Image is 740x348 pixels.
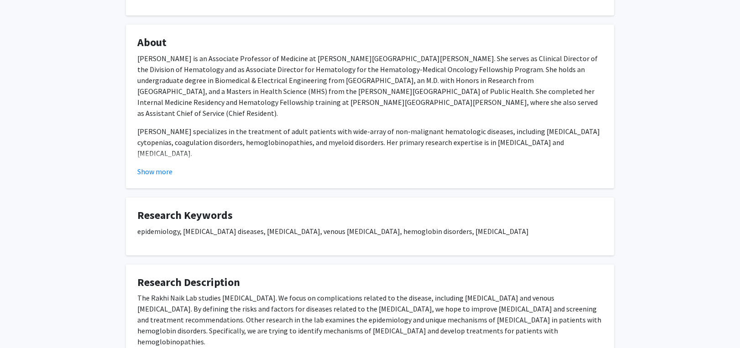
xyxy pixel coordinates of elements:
[137,292,603,347] p: The Rakhi Naik Lab studies [MEDICAL_DATA]. We focus on complications related to the disease, incl...
[137,166,172,177] button: Show more
[7,307,39,341] iframe: Chat
[137,36,603,49] h4: About
[137,53,603,119] p: [PERSON_NAME] is an Associate Professor of Medicine at [PERSON_NAME][GEOGRAPHIC_DATA][PERSON_NAME...
[137,226,603,237] p: epidemiology, [MEDICAL_DATA] diseases, [MEDICAL_DATA], venous [MEDICAL_DATA], hemoglobin disorder...
[137,209,603,222] h4: Research Keywords
[137,276,603,289] h4: Research Description
[137,126,603,159] p: [PERSON_NAME] specializes in the treatment of adult patients with wide-array of non-malignant hem...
